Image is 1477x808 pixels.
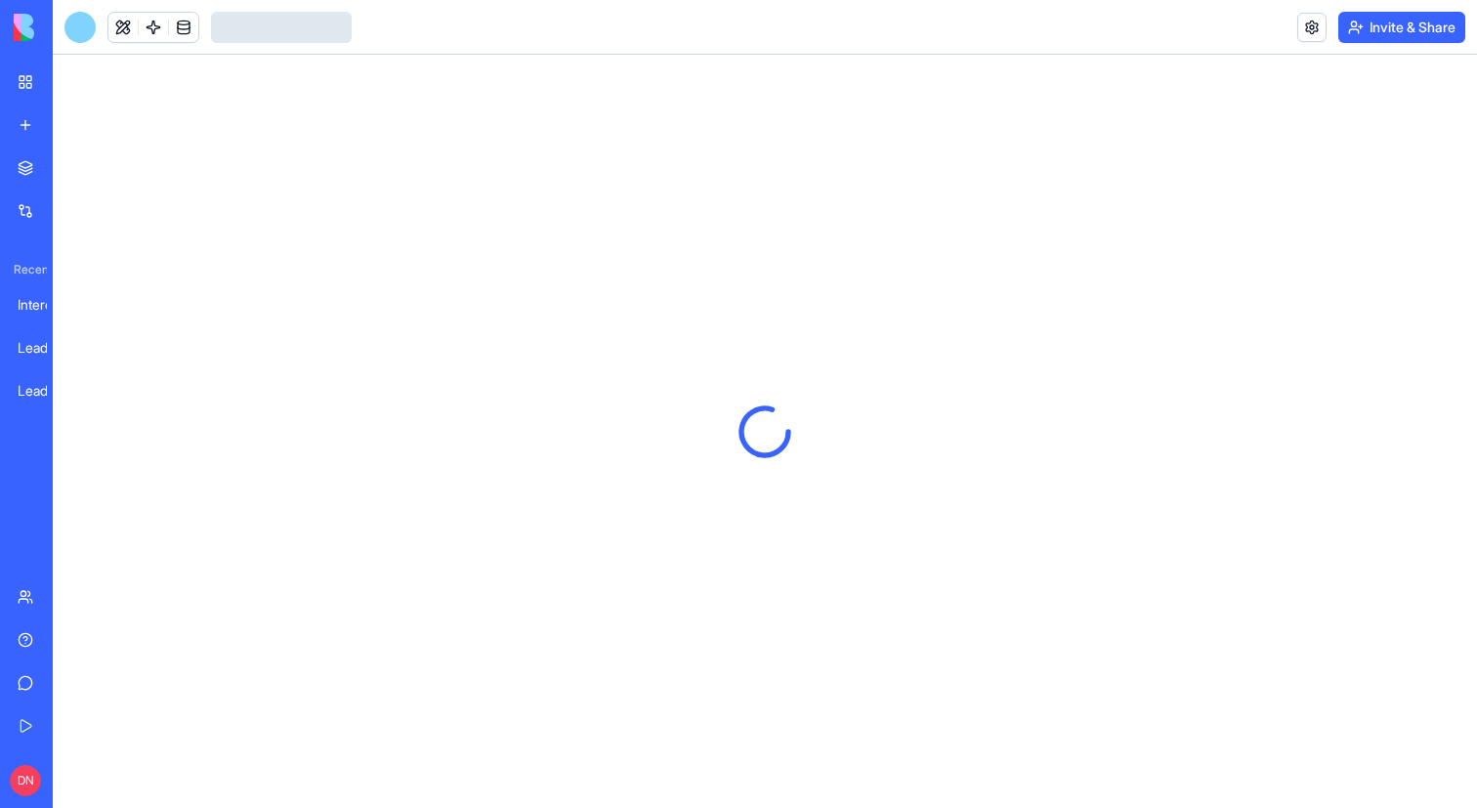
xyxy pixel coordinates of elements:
[18,338,72,358] div: Lead Enrichment Pro
[6,285,84,324] a: Intercom Sync & Search
[6,371,84,410] a: Lead Enrichment Hub
[14,14,135,41] img: logo
[18,381,72,401] div: Lead Enrichment Hub
[6,262,47,277] span: Recent
[1338,12,1465,43] button: Invite & Share
[10,765,41,796] span: DN
[18,295,72,315] div: Intercom Sync & Search
[6,328,84,367] a: Lead Enrichment Pro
